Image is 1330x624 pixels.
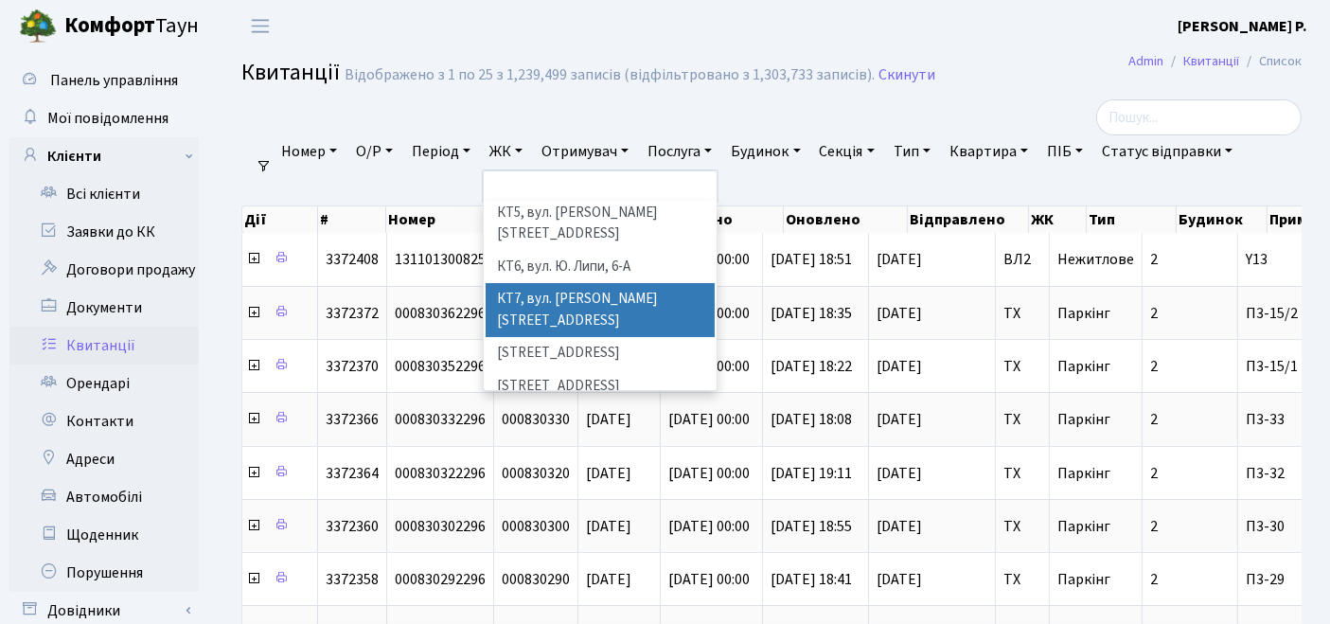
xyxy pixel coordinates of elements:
[395,463,486,484] span: 000830322296
[395,303,486,324] span: 000830362296
[1087,206,1177,233] th: Тип
[1003,572,1041,587] span: ТХ
[395,516,486,537] span: 000830302296
[771,249,852,270] span: [DATE] 18:51
[1150,249,1158,270] span: 2
[9,99,199,137] a: Мої повідомлення
[1128,51,1163,71] a: Admin
[1003,466,1041,481] span: ТХ
[486,370,716,403] li: [STREET_ADDRESS]
[9,516,199,554] a: Щоденник
[241,56,340,89] span: Квитанції
[1057,463,1110,484] span: Паркінг
[1039,135,1091,168] a: ПІБ
[668,569,750,590] span: [DATE] 00:00
[318,206,386,233] th: #
[1003,252,1041,267] span: ВЛ2
[50,70,178,91] span: Панель управління
[9,213,199,251] a: Заявки до КК
[9,175,199,213] a: Всі клієнти
[668,463,750,484] span: [DATE] 00:00
[64,10,155,41] b: Комфорт
[1003,412,1041,427] span: ТХ
[877,359,987,374] span: [DATE]
[1177,206,1268,233] th: Будинок
[1239,51,1302,72] li: Список
[1178,16,1307,37] b: [PERSON_NAME] Р.
[660,206,784,233] th: Створено
[640,135,719,168] a: Послуга
[586,409,631,430] span: [DATE]
[1150,516,1158,537] span: 2
[942,135,1036,168] a: Квартира
[784,206,908,233] th: Оновлено
[1057,303,1110,324] span: Паркінг
[1150,569,1158,590] span: 2
[274,135,345,168] a: Номер
[502,516,570,537] span: 000830300
[771,516,852,537] span: [DATE] 18:55
[1057,569,1110,590] span: Паркінг
[877,519,987,534] span: [DATE]
[9,62,199,99] a: Панель управління
[326,569,379,590] span: 3372358
[1150,463,1158,484] span: 2
[877,306,987,321] span: [DATE]
[886,135,938,168] a: Тип
[1096,99,1302,135] input: Пошук...
[486,251,716,284] li: КТ6, вул. Ю. Липи, 6-А
[502,569,570,590] span: 000830290
[723,135,807,168] a: Будинок
[1029,206,1087,233] th: ЖК
[1178,15,1307,38] a: [PERSON_NAME] Р.
[771,463,852,484] span: [DATE] 19:11
[326,356,379,377] span: 3372370
[771,303,852,324] span: [DATE] 18:35
[1057,249,1134,270] span: Нежитлове
[1057,409,1110,430] span: Паркінг
[1057,516,1110,537] span: Паркінг
[877,466,987,481] span: [DATE]
[9,402,199,440] a: Контакти
[326,409,379,430] span: 3372366
[771,569,852,590] span: [DATE] 18:41
[9,327,199,365] a: Квитанції
[9,365,199,402] a: Орендарі
[9,251,199,289] a: Договори продажу
[395,356,486,377] span: 000830352296
[486,197,716,251] li: КТ5, вул. [PERSON_NAME][STREET_ADDRESS]
[812,135,882,168] a: Секція
[9,554,199,592] a: Порушення
[1003,519,1041,534] span: ТХ
[877,252,987,267] span: [DATE]
[586,463,631,484] span: [DATE]
[326,516,379,537] span: 3372360
[404,135,478,168] a: Період
[1183,51,1239,71] a: Квитанції
[237,10,284,42] button: Переключити навігацію
[64,10,199,43] span: Таун
[242,206,318,233] th: Дії
[1003,359,1041,374] span: ТХ
[586,569,631,590] span: [DATE]
[1100,42,1330,81] nav: breadcrumb
[502,463,570,484] span: 000830320
[9,440,199,478] a: Адреси
[395,249,486,270] span: 131101300825
[1150,303,1158,324] span: 2
[395,409,486,430] span: 000830332296
[502,409,570,430] span: 000830330
[1094,135,1240,168] a: Статус відправки
[9,478,199,516] a: Автомобілі
[486,283,716,337] li: КТ7, вул. [PERSON_NAME][STREET_ADDRESS]
[771,356,852,377] span: [DATE] 18:22
[771,409,852,430] span: [DATE] 18:08
[668,516,750,537] span: [DATE] 00:00
[19,8,57,45] img: logo.png
[326,303,379,324] span: 3372372
[534,135,636,168] a: Отримувач
[877,572,987,587] span: [DATE]
[908,206,1028,233] th: Відправлено
[345,66,875,84] div: Відображено з 1 по 25 з 1,239,499 записів (відфільтровано з 1,303,733 записів).
[395,569,486,590] span: 000830292296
